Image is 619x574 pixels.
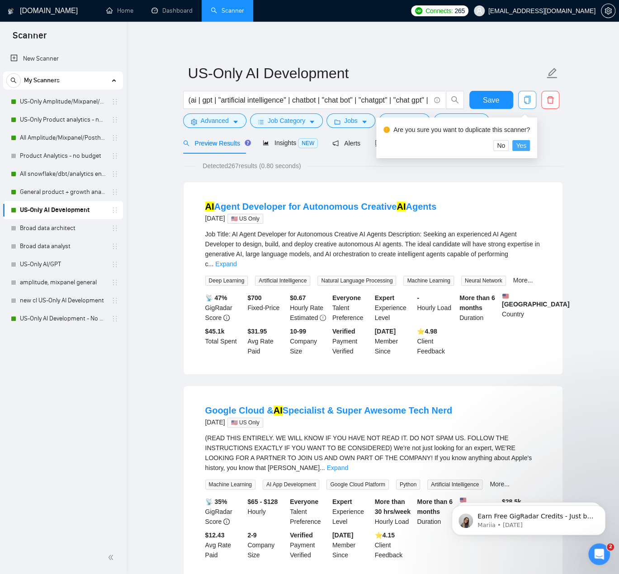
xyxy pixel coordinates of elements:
[205,532,225,539] b: $12.43
[383,127,390,133] span: exclamation-circle
[446,91,464,109] button: search
[20,310,106,328] a: US-Only AI Development - No budget
[373,530,416,560] div: Client Feedback
[518,91,536,109] button: copy
[375,328,396,335] b: [DATE]
[263,480,319,489] span: AI App Development
[373,497,416,527] div: Hourly Load
[111,98,118,105] span: holder
[203,530,246,560] div: Avg Rate Paid
[247,532,256,539] b: 2-9
[375,294,395,301] b: Expert
[247,294,261,301] b: $ 700
[244,139,252,147] div: Tooltip anchor
[203,293,246,323] div: GigRadar Score
[20,183,106,201] a: General product + growth analytics
[205,229,541,269] div: Job Title: AI Agent Developer for Autonomous Creative AI Agents Description: Seeking an experienc...
[332,294,361,301] b: Everyone
[274,405,283,415] mark: AI
[227,418,263,428] span: 🇺🇸 US Only
[331,497,373,527] div: Experience Level
[203,326,246,356] div: Total Spent
[438,486,619,550] iframe: Intercom notifications message
[497,141,505,151] span: No
[546,67,558,79] span: edit
[205,231,540,268] span: Job Title: AI Agent Developer for Autonomous Creative AI Agents Description: Seeking an experienc...
[502,293,570,308] b: [GEOGRAPHIC_DATA]
[607,543,614,550] span: 2
[288,293,331,323] div: Hourly Rate
[250,113,323,128] button: barsJob Categorycaret-down
[111,152,118,160] span: holder
[8,4,14,19] img: logo
[327,464,348,471] a: Expand
[493,140,509,151] button: No
[111,297,118,304] span: holder
[205,417,452,428] div: [DATE]
[375,532,395,539] b: ⭐️ 4.15
[246,530,288,560] div: Company Size
[588,543,610,565] iframe: Intercom live chat
[183,140,248,147] span: Preview Results
[205,434,532,471] span: (READ THIS ENTIRELY. WE WILL KNOW IF YOU HAVE NOT READ IT. DO NOT SPAM US. FOLLOW THE INSTRUCTION...
[232,118,239,125] span: caret-down
[332,498,352,505] b: Expert
[20,255,106,273] a: US-Only AI/GPT
[6,73,21,88] button: search
[203,497,246,527] div: GigRadar Score
[459,294,495,311] b: More than 6 months
[415,326,458,356] div: Client Feedback
[205,294,227,301] b: 📡 47%
[290,328,306,335] b: 10-99
[290,294,306,301] b: $ 0.67
[205,405,452,415] a: Google Cloud &AISpecialist & Super Awesome Tech Nerd
[397,202,406,212] mark: AI
[108,553,117,562] span: double-left
[111,207,118,214] span: holder
[288,497,331,527] div: Talent Preference
[111,243,118,250] span: holder
[332,328,355,335] b: Verified
[111,279,118,286] span: holder
[331,326,373,356] div: Payment Verified
[326,480,388,489] span: Google Cloud Platform
[215,260,236,268] a: Expand
[542,96,559,104] span: delete
[205,213,437,224] div: [DATE]
[205,202,437,212] a: AIAgent Developer for Autonomous CreativeAIAgents
[415,7,422,14] img: upwork-logo.png
[5,29,54,48] span: Scanner
[458,293,500,323] div: Duration
[415,497,458,527] div: Duration
[601,7,615,14] a: setting
[111,134,118,141] span: holder
[20,219,106,237] a: Broad data architect
[373,326,416,356] div: Member Since
[446,96,463,104] span: search
[309,118,315,125] span: caret-down
[415,293,458,323] div: Hourly Load
[205,202,214,212] mark: AI
[516,141,526,151] span: Yes
[417,498,453,515] b: More than 6 months
[151,7,193,14] a: dashboardDashboard
[3,71,123,328] li: My Scanners
[205,276,248,286] span: Deep Learning
[106,7,133,14] a: homeHome
[111,170,118,178] span: holder
[290,314,318,321] span: Estimated
[344,116,358,126] span: Jobs
[373,293,416,323] div: Experience Level
[490,480,510,488] a: More...
[20,147,106,165] a: Product Analytics - no budget
[427,480,482,489] span: Artificial Intelligence
[20,237,106,255] a: Broad data analyst
[183,140,189,146] span: search
[434,97,440,103] span: info-circle
[513,277,533,284] a: More...
[483,94,499,106] span: Save
[331,293,373,323] div: Talent Preference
